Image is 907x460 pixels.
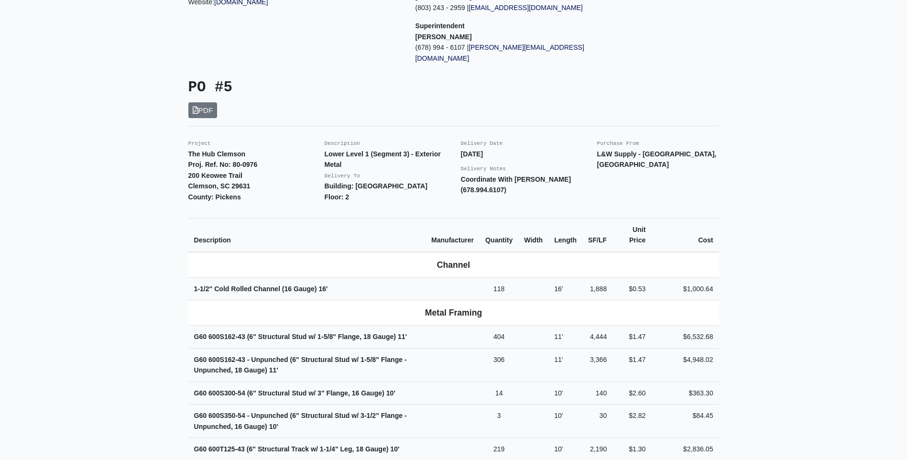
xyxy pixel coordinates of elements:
[612,405,651,438] td: $2.82
[651,348,719,382] td: $4,948.02
[612,382,651,405] td: $2.60
[582,348,612,382] td: 3,366
[269,366,278,374] span: 11'
[612,218,651,252] th: Unit Price
[386,389,395,397] span: 10'
[480,348,518,382] td: 306
[582,405,612,438] td: 30
[651,405,719,438] td: $84.45
[554,445,563,453] span: 10'
[480,382,518,405] td: 14
[597,141,639,146] small: Purchase From
[415,2,628,13] p: (803) 243 - 2959 |
[415,42,628,64] p: (678) 994 - 6107 |
[415,33,472,41] strong: [PERSON_NAME]
[194,389,395,397] strong: G60 600S300-54 (6" Structural Stud w/ 3" Flange, 16 Gauge)
[426,218,480,252] th: Manufacturer
[425,308,482,318] b: Metal Framing
[554,333,563,340] span: 11'
[461,166,506,172] small: Delivery Notes
[582,218,612,252] th: SF/LF
[194,356,407,374] strong: G60 600S162-43 - Unpunched (6" Structural Stud w/ 1-5/8" Flange - Unpunched, 18 Gauge)
[554,389,563,397] span: 10'
[554,412,563,419] span: 10'
[269,423,278,430] span: 10'
[325,182,427,190] strong: Building: [GEOGRAPHIC_DATA]
[469,4,583,11] a: [EMAIL_ADDRESS][DOMAIN_NAME]
[188,79,447,97] h3: PO #5
[318,285,328,293] span: 16'
[582,277,612,300] td: 1,888
[554,356,563,363] span: 11'
[437,260,470,270] b: Channel
[188,141,211,146] small: Project
[194,333,407,340] strong: G60 600S162-43 (6" Structural Stud w/ 1-5/8" Flange, 18 Gauge)
[188,218,426,252] th: Description
[194,285,328,293] strong: 1-1/2" Cold Rolled Channel (16 Gauge)
[461,175,571,194] strong: Coordinate With [PERSON_NAME] (678.994.6107)
[480,218,518,252] th: Quantity
[480,277,518,300] td: 118
[480,405,518,438] td: 3
[651,326,719,349] td: $6,532.68
[582,326,612,349] td: 4,444
[188,102,218,118] a: PDF
[461,141,503,146] small: Delivery Date
[612,277,651,300] td: $0.53
[597,149,719,170] p: L&W Supply - [GEOGRAPHIC_DATA], [GEOGRAPHIC_DATA]
[612,326,651,349] td: $1.47
[325,193,350,201] strong: Floor: 2
[554,285,563,293] span: 16'
[325,173,360,179] small: Delivery To
[480,326,518,349] td: 404
[188,182,251,190] strong: Clemson, SC 29631
[325,150,441,169] strong: Lower Level 1 (Segment 3) - Exterior Metal
[188,193,241,201] strong: County: Pickens
[188,172,242,179] strong: 200 Keowee Trail
[415,22,465,30] span: Superintendent
[390,445,399,453] span: 10'
[325,141,360,146] small: Description
[398,333,407,340] span: 11'
[651,218,719,252] th: Cost
[194,412,407,430] strong: G60 600S350-54 - Unpunched (6" Structural Stud w/ 3-1/2" Flange - Unpunched, 16 Gauge)
[582,382,612,405] td: 140
[188,150,246,158] strong: The Hub Clemson
[461,150,483,158] strong: [DATE]
[548,218,582,252] th: Length
[651,382,719,405] td: $363.30
[651,277,719,300] td: $1,000.64
[612,348,651,382] td: $1.47
[518,218,548,252] th: Width
[188,161,258,168] strong: Proj. Ref. No: 80-0976
[415,44,584,62] a: [PERSON_NAME][EMAIL_ADDRESS][DOMAIN_NAME]
[194,445,400,453] strong: G60 600T125-43 (6" Structural Track w/ 1-1/4" Leg, 18 Gauge)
